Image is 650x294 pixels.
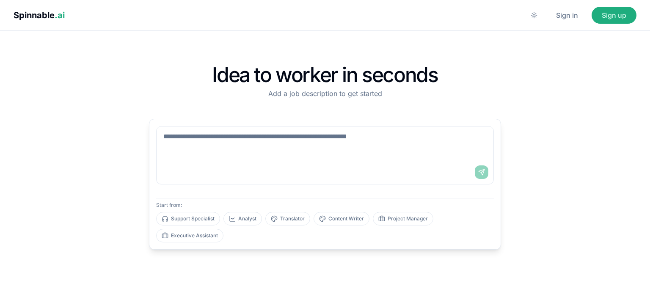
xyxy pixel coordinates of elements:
button: Sign up [592,7,636,24]
button: Project Manager [373,212,433,225]
button: Content Writer [314,212,369,225]
button: Switch to dark mode [526,7,543,24]
span: .ai [55,10,65,20]
button: Support Specialist [156,212,220,225]
p: Start from: [156,202,494,209]
button: Translator [265,212,310,225]
span: Spinnable [14,10,65,20]
button: Sign in [546,7,588,24]
h1: Idea to worker in seconds [149,65,501,85]
p: Add a job description to get started [149,88,501,99]
button: Analyst [223,212,262,225]
button: Executive Assistant [156,229,223,242]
